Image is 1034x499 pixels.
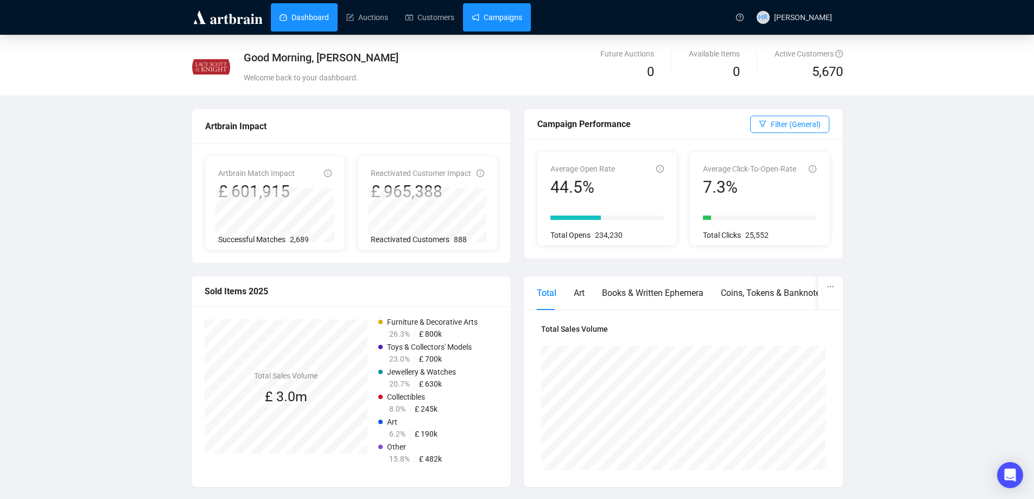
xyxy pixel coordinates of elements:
[774,13,832,22] span: [PERSON_NAME]
[703,177,796,198] div: 7.3%
[387,318,478,326] span: Furniture & Decorative Arts
[771,118,821,130] span: Filter (General)
[541,323,826,335] h4: Total Sales Volume
[472,3,522,31] a: Campaigns
[265,389,307,405] span: £ 3.0m
[759,120,766,128] span: filter
[827,283,834,290] span: ellipsis
[812,62,843,83] span: 5,670
[809,165,816,173] span: info-circle
[389,355,410,363] span: 23.0%
[602,286,703,300] div: Books & Written Ephemera
[389,405,405,413] span: 8.0%
[574,286,585,300] div: Art
[477,169,484,177] span: info-circle
[387,368,456,376] span: Jewellery & Watches
[595,231,623,239] span: 234,230
[689,48,740,60] div: Available Items
[454,235,467,244] span: 888
[387,393,425,401] span: Collectibles
[997,462,1023,488] div: Open Intercom Messenger
[389,429,405,438] span: 6.2%
[537,117,750,131] div: Campaign Performance
[415,405,437,413] span: £ 245k
[192,9,264,26] img: logo
[218,235,286,244] span: Successful Matches
[550,231,591,239] span: Total Opens
[244,50,623,65] div: Good Morning, [PERSON_NAME]
[703,165,796,173] span: Average Click-To-Open-Rate
[280,3,329,31] a: Dashboard
[218,181,295,202] div: £ 601,915
[371,235,449,244] span: Reactivated Customers
[818,276,843,297] button: ellipsis
[346,3,388,31] a: Auctions
[205,119,497,133] div: Artbrain Impact
[550,165,615,173] span: Average Open Rate
[387,343,472,351] span: Toys & Collectors' Models
[371,181,471,202] div: £ 965,388
[647,64,654,79] span: 0
[419,380,442,388] span: £ 630k
[537,286,556,300] div: Total
[733,64,740,79] span: 0
[835,50,843,58] span: question-circle
[656,165,664,173] span: info-circle
[387,443,406,451] span: Other
[703,231,741,239] span: Total Clicks
[419,355,442,363] span: £ 700k
[387,418,397,426] span: Art
[205,285,498,298] div: Sold Items 2025
[324,169,332,177] span: info-circle
[745,231,769,239] span: 25,552
[415,429,437,438] span: £ 190k
[389,454,410,463] span: 15.8%
[550,177,615,198] div: 44.5%
[389,380,410,388] span: 20.7%
[405,3,454,31] a: Customers
[218,169,295,178] span: Artbrain Match Impact
[290,235,309,244] span: 2,689
[419,330,442,338] span: £ 800k
[254,370,318,382] h4: Total Sales Volume
[389,330,410,338] span: 26.3%
[600,48,654,60] div: Future Auctions
[775,49,843,58] span: Active Customers
[192,48,230,86] img: 6188ebe65f8709000edde653.jpg
[371,169,471,178] span: Reactivated Customer Impact
[419,454,442,463] span: £ 482k
[736,14,744,21] span: question-circle
[244,72,623,84] div: Welcome back to your dashboard.
[721,286,824,300] div: Coins, Tokens & Banknotes
[758,12,767,23] span: HR
[750,116,829,133] button: Filter (General)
